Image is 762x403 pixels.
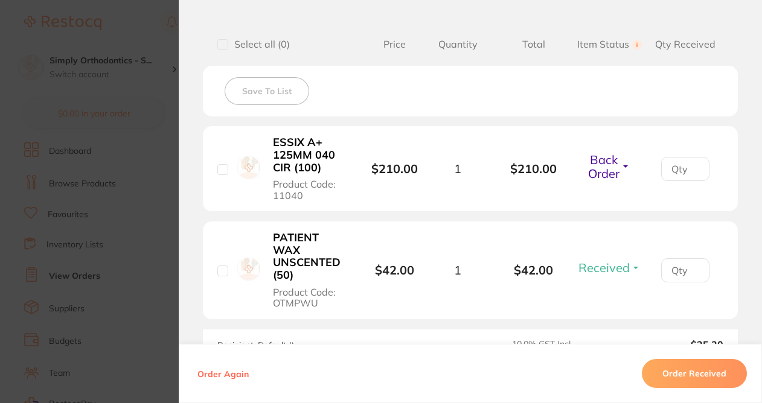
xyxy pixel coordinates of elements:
b: $42.00 [375,262,414,278]
span: Product Code: 11040 [273,179,348,201]
span: Qty Received [647,39,723,50]
b: $210.00 [496,162,572,176]
img: ESSIX A+ 125MM 040 CIR (100) [237,156,260,179]
button: PATIENT WAX UNSCENTED (50) Product Code: OTMPWU [269,231,351,309]
span: Item Status [572,39,648,50]
span: Product Code: OTMPWU [273,287,348,309]
button: Order Again [194,368,252,379]
button: ESSIX A+ 125MM 040 CIR (100) Product Code: 11040 [269,136,351,201]
button: Save To List [225,77,309,105]
input: Qty [661,157,709,181]
button: Order Received [642,359,747,388]
button: Received [575,260,644,275]
span: Quantity [420,39,496,50]
b: $210.00 [371,161,418,176]
span: Received [578,260,630,275]
span: Select all ( 0 ) [228,39,290,50]
b: ESSIX A+ 125MM 040 CIR (100) [273,136,348,174]
span: 1 [454,263,461,277]
span: Recipient: Default ( ) [217,340,294,351]
img: PATIENT WAX UNSCENTED (50) [237,258,260,281]
button: Back Order [572,152,648,181]
span: 1 [454,162,461,176]
b: PATIENT WAX UNSCENTED (50) [273,232,348,282]
b: $42.00 [496,263,572,277]
input: Qty [661,258,709,282]
span: Back Order [588,152,620,181]
span: Total [496,39,572,50]
span: 10.0 % GST Incl. [512,339,613,350]
output: $25.20 [623,339,723,350]
span: Price [369,39,420,50]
